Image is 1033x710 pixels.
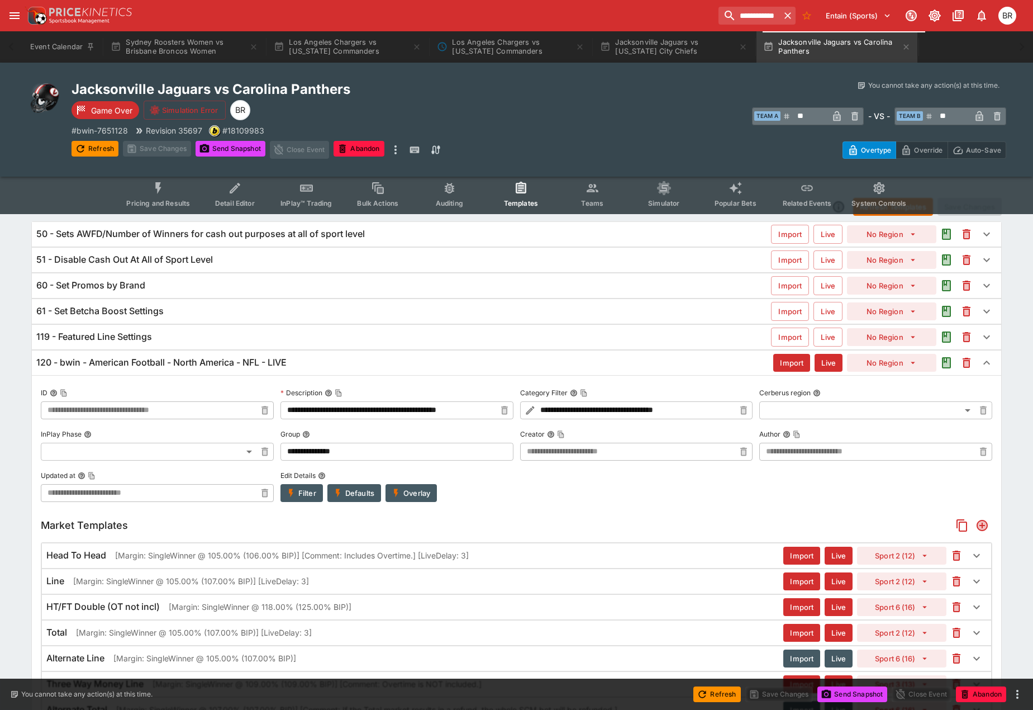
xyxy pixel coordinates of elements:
[91,105,132,116] p: Game Over
[956,276,977,296] button: This will delete the selected template. You will still need to Save Template changes to commit th...
[771,276,809,295] button: Import
[325,389,332,397] button: DescriptionCopy To Clipboard
[783,598,820,616] button: Import
[334,141,384,157] button: Abandon
[966,144,1001,156] p: Auto-Save
[847,302,936,320] button: No Region
[25,4,47,27] img: PriceKinetics Logo
[144,101,226,120] button: Simulation Error
[813,250,842,269] button: Live
[995,3,1020,28] button: Ben Raymond
[357,199,398,207] span: Bulk Actions
[115,550,469,561] p: [Margin: SingleWinner @ 105.00% (106.00% BIP)] [Comment: Includes Overtime.] [LiveDelay: 3]
[771,328,809,347] button: Import
[825,572,853,590] button: Live
[117,174,915,214] div: Event type filters
[815,354,842,372] button: Live
[84,430,92,438] button: InPlay Phase
[771,225,809,244] button: Import
[41,519,128,532] h5: Market Templates
[783,430,791,438] button: AuthorCopy To Clipboard
[847,251,936,269] button: No Region
[104,31,265,63] button: Sydney Roosters Women vs Brisbane Broncos Women
[504,199,538,207] span: Templates
[49,18,110,23] img: Sportsbook Management
[783,547,820,565] button: Import
[49,8,132,16] img: PriceKinetics
[756,31,917,63] button: Jacksonville Jaguars vs Carolina Panthers
[783,624,820,642] button: Import
[60,389,68,397] button: Copy To Clipboard
[847,354,936,372] button: No Region
[897,111,923,121] span: Team B
[783,675,820,693] button: Import
[436,199,463,207] span: Auditing
[222,125,264,136] p: Copy To Clipboard
[36,357,287,368] h6: 120 - bwin - American Football - North America - NFL - LIVE
[210,126,220,136] img: bwin.png
[771,250,809,269] button: Import
[36,331,152,343] h6: 119 - Featured Line Settings
[825,624,853,642] button: Live
[88,472,96,480] button: Copy To Clipboard
[857,675,946,693] button: Sport 3 (13)
[580,389,588,397] button: Copy To Clipboard
[998,7,1016,25] div: Ben Raymond
[693,687,740,702] button: Refresh
[21,689,153,699] p: You cannot take any action(s) at this time.
[842,141,896,159] button: Overtype
[36,305,164,317] h6: 61 - Set Betcha Boost Settings
[557,430,565,438] button: Copy To Clipboard
[847,277,936,295] button: No Region
[280,388,322,397] p: Description
[215,199,255,207] span: Detail Editor
[972,515,992,536] button: Add
[813,225,842,244] button: Live
[27,81,63,116] img: american_football.png
[78,472,85,480] button: Updated atCopy To Clipboard
[46,575,64,587] h6: Line
[948,6,968,26] button: Documentation
[857,650,946,668] button: Sport 6 (16)
[819,7,898,25] button: Select Tenant
[327,484,381,502] button: Defaults
[972,6,992,26] button: Notifications
[520,388,568,397] p: Category Filter
[773,354,810,372] button: Import
[280,199,332,207] span: InPlay™ Trading
[948,141,1006,159] button: Auto-Save
[23,31,102,63] button: Event Calendar
[46,601,160,613] h6: HT/FT Double (OT not incl)
[857,624,946,642] button: Sport 2 (12)
[46,627,67,638] h6: Total
[230,100,250,120] div: Ben Raymond
[936,327,956,347] button: Audit the Template Change History
[280,484,323,502] button: Filter
[813,328,842,347] button: Live
[72,81,539,98] h2: Copy To Clipboard
[825,547,853,565] button: Live
[813,302,842,321] button: Live
[771,302,809,321] button: Import
[956,687,1006,702] button: Abandon
[817,687,887,702] button: Send Snapshot
[280,471,316,480] p: Edit Details
[925,6,945,26] button: Toggle light/dark mode
[547,430,555,438] button: CreatorCopy To Clipboard
[851,199,906,207] span: System Controls
[718,7,780,25] input: search
[847,225,936,243] button: No Region
[825,650,853,668] button: Live
[72,141,118,157] button: Refresh
[813,389,821,397] button: Cerberus region
[334,143,384,154] span: Mark an event as closed and abandoned.
[196,141,265,157] button: Send Snapshot
[793,430,801,438] button: Copy To Clipboard
[36,254,213,266] h6: 51 - Disable Cash Out At All of Sport Level
[825,598,853,616] button: Live
[72,125,128,136] p: Copy To Clipboard
[842,141,1006,159] div: Start From
[914,144,942,156] p: Override
[861,144,891,156] p: Overtype
[956,327,977,347] button: This will delete the selected template. You will still need to Save Template changes to commit th...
